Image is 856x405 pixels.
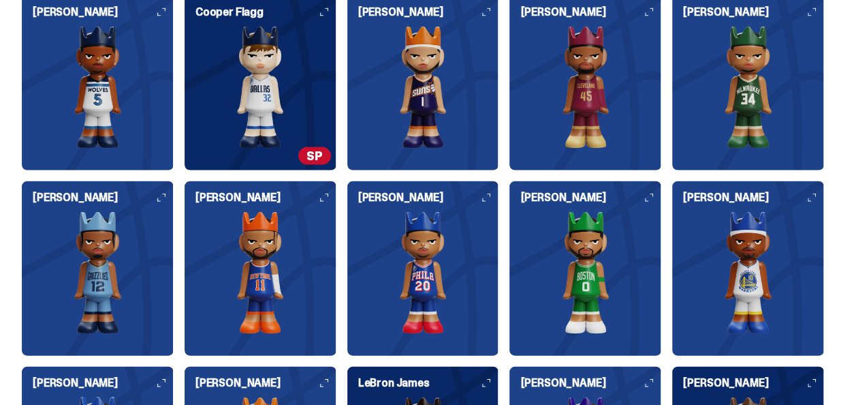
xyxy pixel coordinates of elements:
h6: [PERSON_NAME] [520,7,661,18]
h6: [PERSON_NAME] [195,378,336,389]
h6: [PERSON_NAME] [33,7,174,18]
h6: [PERSON_NAME] [358,7,499,18]
h6: [PERSON_NAME] [358,192,499,203]
img: card image [185,211,336,334]
img: card image [672,26,824,149]
h6: [PERSON_NAME] [520,192,661,203]
img: card image [672,211,824,334]
h6: Cooper Flagg [195,7,336,18]
img: card image [22,26,174,149]
h6: [PERSON_NAME] [683,378,824,389]
img: card image [22,211,174,334]
img: card image [509,26,661,149]
img: card image [347,26,499,149]
img: card image [509,211,661,334]
h6: [PERSON_NAME] [683,192,824,203]
h6: LeBron James [358,378,499,389]
h6: [PERSON_NAME] [33,378,174,389]
h6: [PERSON_NAME] [33,192,174,203]
h6: [PERSON_NAME] [195,192,336,203]
span: SP [298,147,331,165]
img: card image [347,211,499,334]
h6: [PERSON_NAME] [683,7,824,18]
h6: [PERSON_NAME] [520,378,661,389]
img: card image [185,26,336,149]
